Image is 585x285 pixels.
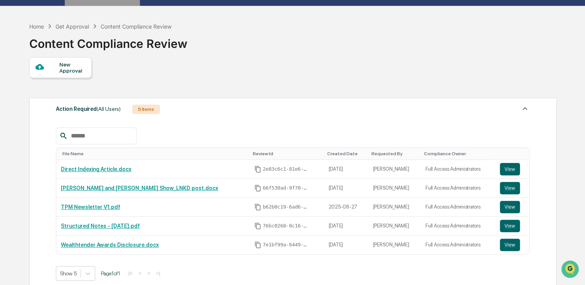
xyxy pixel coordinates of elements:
[263,242,309,248] span: 7e1bf99a-6449-45c3-8181-c0e5f5f3b389
[368,160,421,179] td: [PERSON_NAME]
[126,270,135,277] button: |<
[500,163,524,175] a: View
[56,98,62,104] div: 🗄️
[368,198,421,217] td: [PERSON_NAME]
[254,241,261,248] span: Copy Id
[154,270,163,277] button: >|
[132,105,160,114] div: 5 Items
[253,151,321,156] div: Toggle SortBy
[59,61,85,74] div: New Approval
[421,217,495,236] td: Full Access Administrators
[8,59,22,73] img: 1746055101610-c473b297-6a78-478c-a979-82029cc54cd1
[327,151,365,156] div: Toggle SortBy
[501,151,526,156] div: Toggle SortBy
[101,270,120,277] span: Page 1 of 1
[8,98,14,104] div: 🖐️
[77,131,93,137] span: Pylon
[263,166,309,172] span: 2e83c6c1-81e6-423e-a0e9-6d34064668fb
[263,223,309,229] span: 76bc0268-0c16-4ddb-b54e-a2884c5893c1
[64,97,96,105] span: Attestations
[368,217,421,236] td: [PERSON_NAME]
[324,236,368,254] td: [DATE]
[500,239,524,251] a: View
[368,236,421,254] td: [PERSON_NAME]
[54,131,93,137] a: Powered byPylon
[254,204,261,210] span: Copy Id
[145,270,153,277] button: >
[26,59,126,67] div: Start new chat
[29,23,44,30] div: Home
[500,220,520,232] button: View
[53,94,99,108] a: 🗄️Attestations
[371,151,418,156] div: Toggle SortBy
[55,23,89,30] div: Get Approval
[500,239,520,251] button: View
[324,160,368,179] td: [DATE]
[500,201,520,213] button: View
[8,16,140,29] p: How can we help?
[254,222,261,229] span: Copy Id
[61,185,218,191] a: [PERSON_NAME] and [PERSON_NAME] Show_LNKD post.docx
[324,179,368,198] td: [DATE]
[421,179,495,198] td: Full Access Administrators
[136,270,144,277] button: <
[263,204,309,210] span: b62b0c19-6ad6-40e6-8aeb-64785189a24c
[324,217,368,236] td: [DATE]
[62,151,247,156] div: Toggle SortBy
[8,113,14,119] div: 🔎
[26,67,97,73] div: We're available if you need us!
[263,185,309,191] span: 66f530ad-9f70-4182-8bf1-2d9c2c897f50
[101,23,171,30] div: Content Compliance Review
[254,185,261,192] span: Copy Id
[421,236,495,254] td: Full Access Administrators
[29,31,187,51] div: Content Compliance Review
[424,151,492,156] div: Toggle SortBy
[500,182,524,194] a: View
[421,198,495,217] td: Full Access Administrators
[97,106,121,112] span: (All Users)
[368,179,421,198] td: [PERSON_NAME]
[61,242,159,248] a: Wealthtender Awards Disclosure.docx
[520,104,530,113] img: caret
[15,97,50,105] span: Preclearance
[61,223,140,229] a: Structured Notes - [DATE].pdf
[5,109,52,123] a: 🔎Data Lookup
[560,260,581,280] iframe: Open customer support
[61,166,131,172] a: Direct Indexing Article.docx
[324,198,368,217] td: 2025-08-27
[421,160,495,179] td: Full Access Administrators
[500,182,520,194] button: View
[500,220,524,232] a: View
[61,204,120,210] a: TPM Newsletter V1.pdf
[56,104,121,114] div: Action Required
[131,61,140,71] button: Start new chat
[500,163,520,175] button: View
[15,112,49,120] span: Data Lookup
[500,201,524,213] a: View
[5,94,53,108] a: 🖐️Preclearance
[254,166,261,173] span: Copy Id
